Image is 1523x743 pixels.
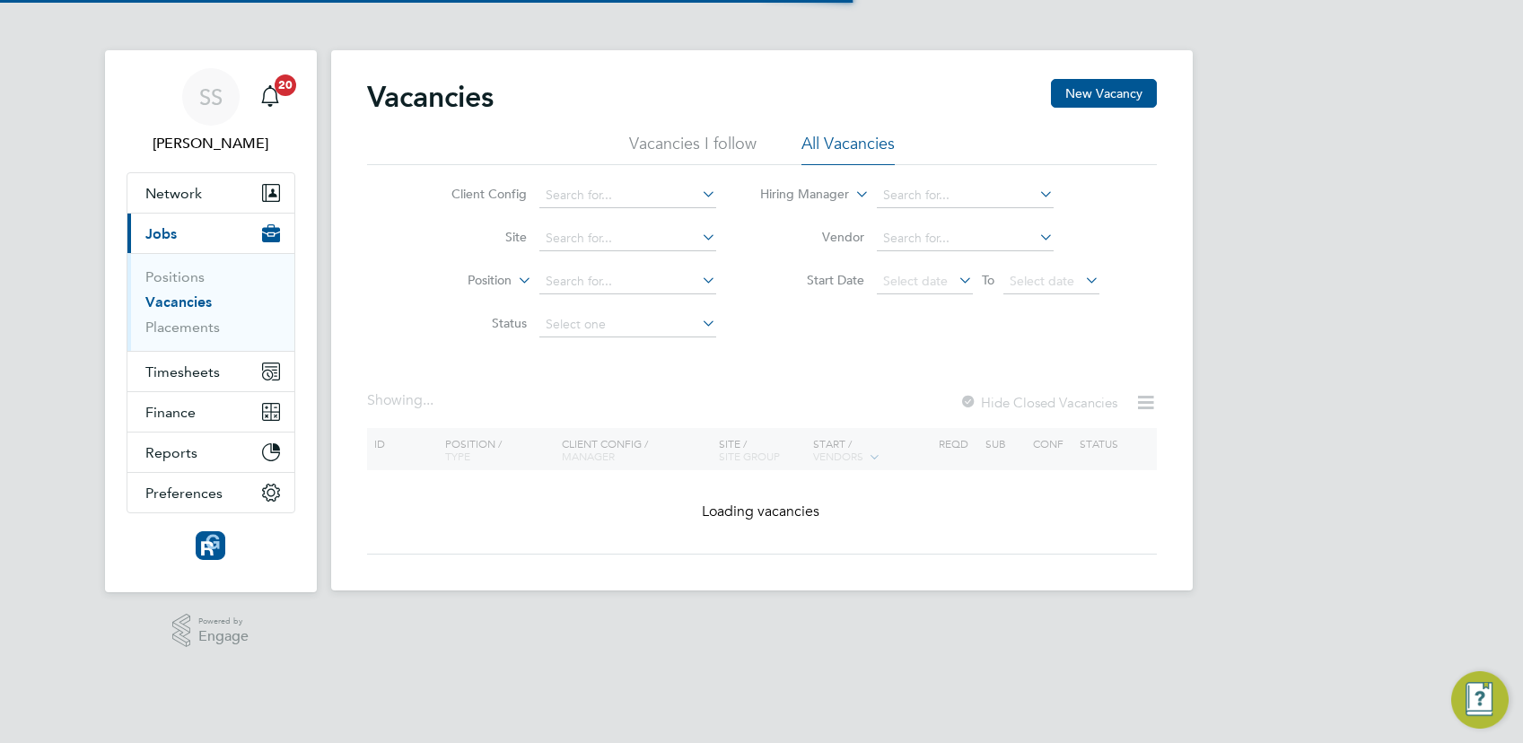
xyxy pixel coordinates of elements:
[252,68,288,126] a: 20
[145,404,196,421] span: Finance
[746,186,849,204] label: Hiring Manager
[127,473,294,512] button: Preferences
[1010,273,1074,289] span: Select date
[127,433,294,472] button: Reports
[423,391,433,409] span: ...
[145,293,212,310] a: Vacancies
[1451,671,1509,729] button: Engage Resource Center
[976,268,1000,292] span: To
[145,485,223,502] span: Preferences
[877,226,1054,251] input: Search for...
[145,185,202,202] span: Network
[761,272,864,288] label: Start Date
[127,352,294,391] button: Timesheets
[883,273,948,289] span: Select date
[629,133,757,165] li: Vacancies I follow
[424,229,527,245] label: Site
[127,68,295,154] a: SS[PERSON_NAME]
[198,629,249,644] span: Engage
[424,186,527,202] label: Client Config
[877,183,1054,208] input: Search for...
[196,531,224,560] img: resourcinggroup-logo-retina.png
[127,173,294,213] button: Network
[408,272,512,290] label: Position
[539,226,716,251] input: Search for...
[539,183,716,208] input: Search for...
[539,269,716,294] input: Search for...
[1051,79,1157,108] button: New Vacancy
[367,391,437,410] div: Showing
[145,268,205,285] a: Positions
[127,133,295,154] span: Sasha Steeples
[145,225,177,242] span: Jobs
[539,312,716,337] input: Select one
[127,531,295,560] a: Go to home page
[761,229,864,245] label: Vendor
[275,74,296,96] span: 20
[367,79,494,115] h2: Vacancies
[127,214,294,253] button: Jobs
[145,444,197,461] span: Reports
[801,133,895,165] li: All Vacancies
[959,394,1117,411] label: Hide Closed Vacancies
[199,85,223,109] span: SS
[145,363,220,380] span: Timesheets
[198,614,249,629] span: Powered by
[172,614,249,648] a: Powered byEngage
[127,253,294,351] div: Jobs
[127,392,294,432] button: Finance
[105,50,317,592] nav: Main navigation
[424,315,527,331] label: Status
[145,319,220,336] a: Placements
